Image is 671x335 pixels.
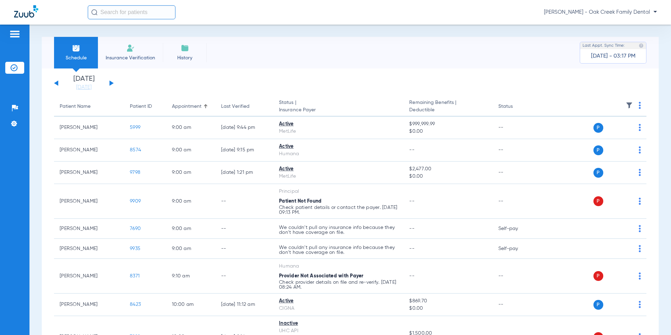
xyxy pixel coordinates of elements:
[639,301,641,308] img: group-dot-blue.svg
[63,84,105,91] a: [DATE]
[172,103,201,110] div: Appointment
[583,42,625,49] span: Last Appt. Sync Time:
[166,184,215,219] td: 9:00 AM
[54,117,124,139] td: [PERSON_NAME]
[130,147,141,152] span: 8574
[130,103,161,110] div: Patient ID
[54,219,124,239] td: [PERSON_NAME]
[279,327,398,335] div: UHC API
[130,226,141,231] span: 7690
[59,54,93,61] span: Schedule
[493,162,540,184] td: --
[409,165,487,173] span: $2,477.00
[279,165,398,173] div: Active
[279,199,321,204] span: Patient Not Found
[593,300,603,310] span: P
[279,188,398,195] div: Principal
[409,106,487,114] span: Deductible
[593,196,603,206] span: P
[130,246,140,251] span: 9935
[409,128,487,135] span: $0.00
[639,169,641,176] img: group-dot-blue.svg
[273,97,404,117] th: Status |
[493,139,540,162] td: --
[215,139,273,162] td: [DATE] 9:15 PM
[279,297,398,305] div: Active
[279,320,398,327] div: Inactive
[409,173,487,180] span: $0.00
[639,272,641,280] img: group-dot-blue.svg
[639,43,644,48] img: last sync help info
[215,219,273,239] td: --
[544,9,657,16] span: [PERSON_NAME] - Oak Creek Family Dental
[166,117,215,139] td: 9:00 AM
[639,124,641,131] img: group-dot-blue.svg
[493,184,540,219] td: --
[130,170,140,175] span: 9798
[72,44,80,52] img: Schedule
[9,30,20,38] img: hamburger-icon
[91,9,98,15] img: Search Icon
[54,294,124,316] td: [PERSON_NAME]
[409,199,414,204] span: --
[63,75,105,91] li: [DATE]
[215,162,273,184] td: [DATE] 1:21 PM
[168,54,201,61] span: History
[130,199,141,204] span: 9909
[409,147,414,152] span: --
[593,123,603,133] span: P
[409,274,414,278] span: --
[279,305,398,312] div: CIGNA
[215,259,273,294] td: --
[279,150,398,158] div: Humana
[409,297,487,305] span: $869.70
[166,219,215,239] td: 9:00 AM
[493,294,540,316] td: --
[279,225,398,235] p: We couldn’t pull any insurance info because they don’t have coverage on file.
[279,128,398,135] div: MetLife
[493,259,540,294] td: --
[215,294,273,316] td: [DATE] 11:12 AM
[221,103,250,110] div: Last Verified
[409,120,487,128] span: $999,999.99
[626,102,633,109] img: filter.svg
[14,5,38,18] img: Zuub Logo
[639,245,641,252] img: group-dot-blue.svg
[279,143,398,150] div: Active
[636,301,671,335] iframe: Chat Widget
[279,106,398,114] span: Insurance Payer
[593,145,603,155] span: P
[591,53,636,60] span: [DATE] - 03:17 PM
[279,274,364,278] span: Provider Not Associated with Payer
[593,168,603,178] span: P
[639,102,641,109] img: group-dot-blue.svg
[166,259,215,294] td: 9:10 AM
[181,44,189,52] img: History
[54,259,124,294] td: [PERSON_NAME]
[639,146,641,153] img: group-dot-blue.svg
[279,245,398,255] p: We couldn’t pull any insurance info because they don’t have coverage on file.
[215,117,273,139] td: [DATE] 9:44 PM
[130,103,152,110] div: Patient ID
[639,198,641,205] img: group-dot-blue.svg
[60,103,91,110] div: Patient Name
[54,239,124,259] td: [PERSON_NAME]
[130,302,141,307] span: 8423
[279,280,398,290] p: Check provider details on file and re-verify. [DATE] 08:24 AM.
[166,239,215,259] td: 9:00 AM
[88,5,175,19] input: Search for patients
[166,162,215,184] td: 9:00 AM
[404,97,492,117] th: Remaining Benefits |
[409,226,414,231] span: --
[54,139,124,162] td: [PERSON_NAME]
[279,263,398,270] div: Humana
[493,117,540,139] td: --
[593,271,603,281] span: P
[166,139,215,162] td: 9:00 AM
[409,246,414,251] span: --
[493,219,540,239] td: Self-pay
[279,120,398,128] div: Active
[279,173,398,180] div: MetLife
[215,184,273,219] td: --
